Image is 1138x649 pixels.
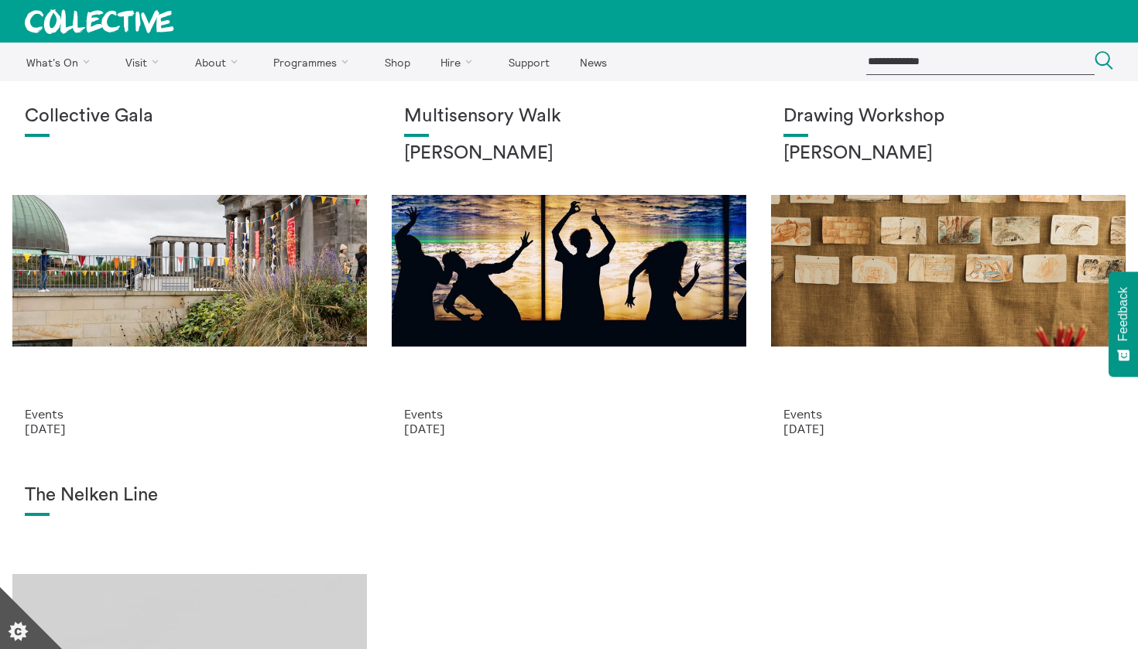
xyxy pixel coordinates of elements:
[25,485,355,507] h1: The Nelken Line
[404,143,734,165] h2: [PERSON_NAME]
[783,407,1113,421] p: Events
[404,407,734,421] p: Events
[112,43,179,81] a: Visit
[25,407,355,421] p: Events
[181,43,257,81] a: About
[566,43,620,81] a: News
[371,43,423,81] a: Shop
[404,422,734,436] p: [DATE]
[1109,272,1138,377] button: Feedback - Show survey
[427,43,492,81] a: Hire
[25,422,355,436] p: [DATE]
[1116,287,1130,341] span: Feedback
[783,422,1113,436] p: [DATE]
[404,106,734,128] h1: Multisensory Walk
[783,106,1113,128] h1: Drawing Workshop
[495,43,563,81] a: Support
[25,106,355,128] h1: Collective Gala
[260,43,368,81] a: Programmes
[783,143,1113,165] h2: [PERSON_NAME]
[379,81,759,460] a: Museum Art Walk Multisensory Walk [PERSON_NAME] Events [DATE]
[759,81,1138,460] a: Annie Lord Drawing Workshop [PERSON_NAME] Events [DATE]
[12,43,109,81] a: What's On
